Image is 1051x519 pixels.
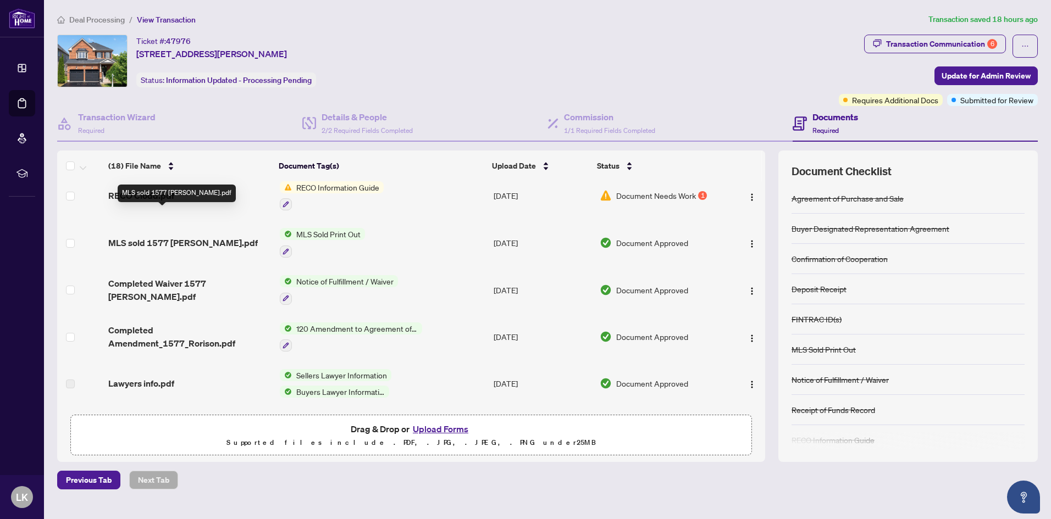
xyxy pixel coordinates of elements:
span: Information Updated - Processing Pending [166,75,312,85]
div: Notice of Fulfillment / Waiver [792,373,889,386]
img: Logo [748,380,756,389]
span: 1/1 Required Fields Completed [564,126,655,135]
span: (18) File Name [108,160,161,172]
h4: Commission [564,110,655,124]
td: [DATE] [489,314,595,361]
button: Status IconSellers Lawyer InformationStatus IconBuyers Lawyer Information [280,369,394,398]
span: Document Approved [616,284,688,296]
img: Document Status [600,331,612,343]
span: Required [812,126,839,135]
span: Submitted for Review [960,94,1033,106]
button: Status IconRECO Information Guide [280,181,384,211]
img: logo [9,8,35,29]
span: ellipsis [1021,42,1029,50]
div: Ticket #: [136,35,191,47]
th: Document Tag(s) [274,150,488,181]
span: Document Approved [616,331,688,343]
img: Status Icon [280,228,292,240]
span: RECO Information Guide [292,181,384,193]
th: Status [593,150,724,181]
button: Update for Admin Review [934,66,1038,85]
span: Required [78,126,104,135]
span: Document Approved [616,237,688,249]
h4: Documents [812,110,858,124]
span: Buyers Lawyer Information [292,386,389,398]
img: Document Status [600,377,612,389]
span: 47976 [166,36,191,46]
div: Receipt of Funds Record [792,404,875,416]
h4: Details & People [322,110,413,124]
span: Deal Processing [69,15,125,25]
img: Logo [748,193,756,202]
span: Status [597,160,619,172]
span: Completed Amendment_1577_Rorison.pdf [108,323,271,350]
img: Status Icon [280,181,292,193]
span: Drag & Drop or [351,422,472,436]
th: (18) File Name [104,150,274,181]
button: Transaction Communication6 [864,35,1006,53]
span: 2/2 Required Fields Completed [322,126,413,135]
img: Status Icon [280,386,292,398]
img: Logo [748,287,756,295]
p: Supported files include .PDF, .JPG, .JPEG, .PNG under 25 MB [78,436,745,449]
img: Document Status [600,237,612,249]
button: Status IconMLS Sold Print Out [280,228,365,258]
div: MLS Sold Print Out [792,343,856,355]
button: Status Icon120 Amendment to Agreement of Purchase and Sale [280,322,422,352]
img: Document Status [600,284,612,296]
div: 1 [698,191,707,200]
span: [STREET_ADDRESS][PERSON_NAME] [136,47,287,60]
span: Lawyers info.pdf [108,377,174,390]
span: Sellers Lawyer Information [292,369,391,381]
div: Confirmation of Cooperation [792,253,888,265]
button: Next Tab [129,471,178,489]
li: / [129,13,132,26]
td: [DATE] [489,219,595,266]
span: MLS sold 1577 [PERSON_NAME].pdf [108,236,258,249]
article: Transaction saved 18 hours ago [928,13,1038,26]
button: Previous Tab [57,471,120,489]
span: LK [16,489,28,505]
span: 120 Amendment to Agreement of Purchase and Sale [292,322,422,334]
td: [DATE] [489,406,595,454]
img: Status Icon [280,275,292,287]
button: Logo [743,375,761,392]
div: Buyer Designated Representation Agreement [792,222,949,235]
div: Deposit Receipt [792,283,847,295]
span: Upload Date [492,160,536,172]
span: Drag & Drop orUpload FormsSupported files include .PDF, .JPG, .JPEG, .PNG under25MB [71,415,751,456]
div: Transaction Communication [886,35,997,53]
span: Completed Waiver 1577 [PERSON_NAME].pdf [108,277,271,303]
img: Status Icon [280,322,292,334]
span: Requires Additional Docs [852,94,938,106]
span: Document Approved [616,377,688,389]
span: Document Needs Work [616,189,696,202]
td: [DATE] [489,360,595,406]
button: Open asap [1007,481,1040,514]
span: Update for Admin Review [942,67,1031,85]
div: Agreement of Purchase and Sale [792,192,904,204]
span: home [57,16,65,24]
img: Logo [748,334,756,343]
span: Notice of Fulfillment / Waiver [292,275,398,287]
div: MLS sold 1577 [PERSON_NAME].pdf [118,185,236,202]
button: Logo [743,234,761,252]
button: Logo [743,281,761,299]
span: Previous Tab [66,471,112,489]
button: Logo [743,187,761,204]
div: FINTRAC ID(s) [792,313,842,325]
span: View Transaction [137,15,196,25]
img: IMG-E12287138_1.jpg [58,35,127,87]
img: Status Icon [280,369,292,381]
span: RECO Clodd.pdf [108,189,174,202]
button: Upload Forms [410,422,472,436]
button: Logo [743,328,761,345]
button: Status IconNotice of Fulfillment / Waiver [280,275,398,305]
span: Document Checklist [792,164,892,179]
h4: Transaction Wizard [78,110,156,124]
div: 6 [987,39,997,49]
img: Logo [748,239,756,248]
td: [DATE] [489,266,595,314]
img: Document Status [600,189,612,202]
div: Status: [136,72,316,87]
